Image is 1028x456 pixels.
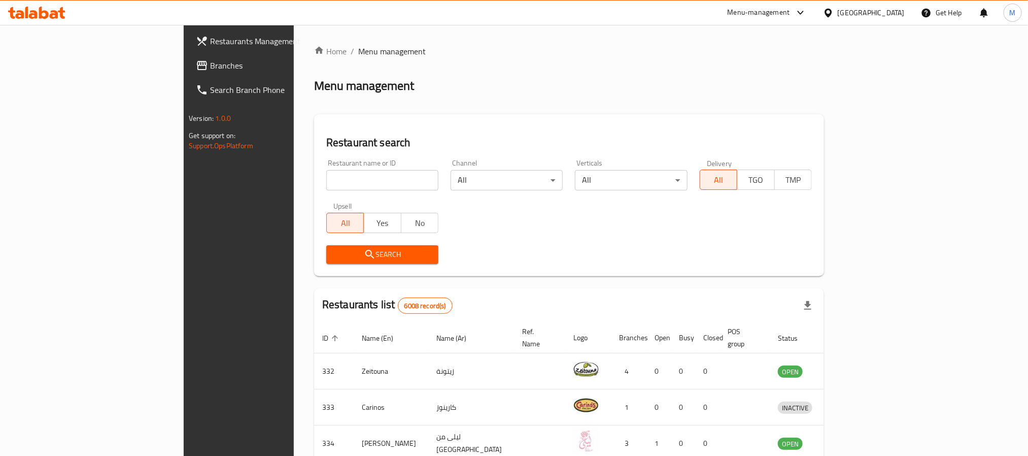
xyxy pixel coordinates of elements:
[779,173,808,187] span: TMP
[358,45,426,57] span: Menu management
[611,389,646,426] td: 1
[611,353,646,389] td: 4
[428,389,514,426] td: كارينوز
[695,322,719,353] th: Closed
[778,402,812,414] span: INACTIVE
[401,213,438,233] button: No
[573,429,599,454] img: Leila Min Lebnan
[331,216,360,231] span: All
[695,353,719,389] td: 0
[362,332,406,344] span: Name (En)
[428,353,514,389] td: زيتونة
[575,170,687,190] div: All
[573,356,599,382] img: Zeitouna
[334,248,430,261] span: Search
[436,332,479,344] span: Name (Ar)
[354,353,428,389] td: Zeitouna
[210,84,347,96] span: Search Branch Phone
[646,322,671,353] th: Open
[451,170,563,190] div: All
[354,389,428,426] td: Carinos
[704,173,733,187] span: All
[565,322,611,353] th: Logo
[728,325,758,350] span: POS group
[1010,7,1016,18] span: M
[737,170,774,190] button: TGO
[695,389,719,426] td: 0
[646,389,671,426] td: 0
[778,332,811,344] span: Status
[322,297,453,314] h2: Restaurants list
[671,353,695,389] td: 0
[707,159,732,167] label: Delivery
[326,213,364,233] button: All
[838,7,905,18] div: [GEOGRAPHIC_DATA]
[700,170,737,190] button: All
[326,245,438,264] button: Search
[611,322,646,353] th: Branches
[774,170,812,190] button: TMP
[322,332,341,344] span: ID
[188,78,355,102] a: Search Branch Phone
[326,135,812,150] h2: Restaurant search
[210,35,347,47] span: Restaurants Management
[210,59,347,72] span: Branches
[671,389,695,426] td: 0
[796,294,820,318] div: Export file
[215,112,231,125] span: 1.0.0
[398,301,452,311] span: 6008 record(s)
[573,393,599,418] img: Carinos
[326,170,438,190] input: Search for restaurant name or ID..
[646,353,671,389] td: 0
[778,366,803,378] span: OPEN
[188,29,355,53] a: Restaurants Management
[398,298,453,314] div: Total records count
[778,438,803,450] div: OPEN
[405,216,434,231] span: No
[189,129,235,142] span: Get support on:
[778,438,803,450] span: OPEN
[314,45,824,57] nav: breadcrumb
[728,7,790,19] div: Menu-management
[188,53,355,78] a: Branches
[778,366,803,378] div: OPEN
[522,325,553,350] span: Ref. Name
[778,402,812,414] div: INACTIVE
[333,203,352,210] label: Upsell
[314,78,414,94] h2: Menu management
[368,216,397,231] span: Yes
[363,213,401,233] button: Yes
[741,173,770,187] span: TGO
[189,139,253,152] a: Support.OpsPlatform
[671,322,695,353] th: Busy
[189,112,214,125] span: Version:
